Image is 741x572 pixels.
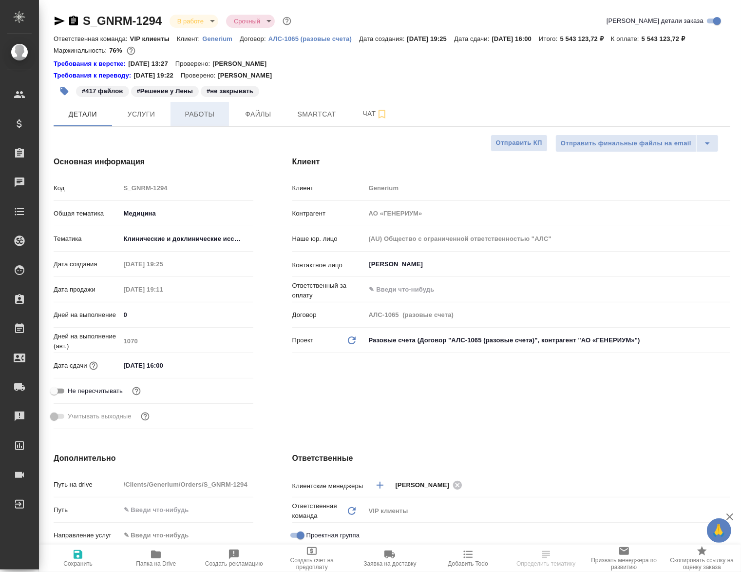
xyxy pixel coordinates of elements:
button: Отправить финальные файлы на email [555,135,697,152]
button: Срочный [231,17,263,25]
button: Скопировать ссылку для ЯМессенджера [54,15,65,27]
svg: Подписаться [376,108,388,120]
p: Маржинальность: [54,47,109,54]
p: Дата создания: [359,35,407,42]
p: 5 543 123,72 ₽ [642,35,692,42]
p: #не закрывать [207,86,253,96]
span: не закрывать [200,86,260,95]
input: Пустое поле [365,308,730,322]
p: Дата сдачи [54,361,87,371]
span: 417 файлов [75,86,130,95]
button: Определить тематику [507,545,585,572]
div: Медицина [120,205,253,222]
input: Пустое поле [365,206,730,220]
input: ✎ Введи что-нибудь [120,358,206,373]
button: Включи, если не хочешь, чтобы указанная дата сдачи изменилась после переставления заказа в 'Подтв... [130,385,143,397]
input: Пустое поле [120,257,206,271]
span: Отправить КП [496,138,542,149]
p: #417 файлов [82,86,123,96]
p: [DATE] 16:00 [492,35,539,42]
p: Дата создания [54,259,120,269]
p: Ответственная команда [292,501,346,521]
button: Создать счет на предоплату [273,545,351,572]
span: [PERSON_NAME] [396,480,456,490]
div: Нажми, чтобы открыть папку с инструкцией [54,59,128,69]
p: Дата продажи [54,285,120,295]
p: Клиент [292,183,365,193]
span: Услуги [118,108,165,120]
h4: Ответственные [292,453,730,464]
input: Пустое поле [365,181,730,195]
button: Папка на Drive [117,545,195,572]
div: Клинические и доклинические исследования [120,231,253,247]
p: Дней на выполнение (авт.) [54,332,120,351]
button: Open [725,289,727,291]
p: Проект [292,335,314,345]
p: Дата сдачи: [454,35,492,42]
a: Требования к верстке: [54,59,128,69]
div: Нажми, чтобы открыть папку с инструкцией [54,71,133,80]
a: S_GNRM-1294 [83,14,162,27]
button: Скопировать ссылку [68,15,79,27]
input: Пустое поле [365,232,730,246]
p: Ответственная команда: [54,35,130,42]
button: Open [725,484,727,486]
p: Generium [202,35,240,42]
a: Generium [202,34,240,42]
p: Направление услуг [54,531,120,540]
button: Добавить Todo [429,545,507,572]
span: Добавить Todo [448,560,488,567]
p: Клиент: [177,35,202,42]
p: Договор [292,310,365,320]
span: Детали [59,108,106,120]
span: Решение у Лены [130,86,200,95]
span: Заявка на доставку [363,560,416,567]
span: Проектная группа [306,531,360,540]
span: Папка на Drive [136,560,176,567]
p: Клиентские менеджеры [292,481,365,491]
div: VIP клиенты [365,503,730,519]
span: Создать рекламацию [205,560,263,567]
div: В работе [170,15,218,28]
button: Если добавить услуги и заполнить их объемом, то дата рассчитается автоматически [87,359,100,372]
button: В работе [174,17,207,25]
h4: Клиент [292,156,730,168]
p: Ответственный за оплату [292,281,365,300]
p: [PERSON_NAME] [218,71,279,80]
div: [PERSON_NAME] [396,479,466,491]
a: АЛС-1065 (разовые счета) [268,34,359,42]
p: Дней на выполнение [54,310,120,320]
p: #Решение у Лены [137,86,193,96]
p: Контрагент [292,209,365,218]
div: split button [555,135,719,152]
p: Проверено: [175,59,213,69]
div: Разовые счета (Договор "АЛС-1065 (разовые счета)", контрагент "АО «ГЕНЕРИУМ»") [365,332,730,349]
button: Отправить КП [491,135,548,152]
div: В работе [226,15,275,28]
p: [DATE] 13:27 [128,59,175,69]
p: Путь [54,505,120,515]
p: [DATE] 19:25 [407,35,455,42]
input: Пустое поле [120,282,206,296]
span: Сохранить [63,560,93,567]
span: Файлы [235,108,282,120]
p: Путь на drive [54,480,120,490]
h4: Дополнительно [54,453,253,464]
p: Итого: [539,35,560,42]
button: Выбери, если сб и вс нужно считать рабочими днями для выполнения заказа. [139,410,152,423]
input: ✎ Введи что-нибудь [368,284,695,296]
button: 1026661.98 RUB; 38080.00 UAH; [125,44,137,57]
span: [PERSON_NAME] детали заказа [607,16,703,26]
span: Скопировать ссылку на оценку заказа [669,557,735,571]
button: Open [725,263,727,265]
button: Скопировать ссылку на оценку заказа [663,545,741,572]
p: Контактное лицо [292,260,365,270]
input: ✎ Введи что-нибудь [120,503,253,517]
input: ✎ Введи что-нибудь [120,308,253,322]
button: Добавить менеджера [368,473,392,497]
span: Создать счет на предоплату [279,557,345,571]
span: 🙏 [711,520,727,541]
button: Добавить тэг [54,80,75,102]
button: Создать рекламацию [195,545,273,572]
p: Наше юр. лицо [292,234,365,244]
